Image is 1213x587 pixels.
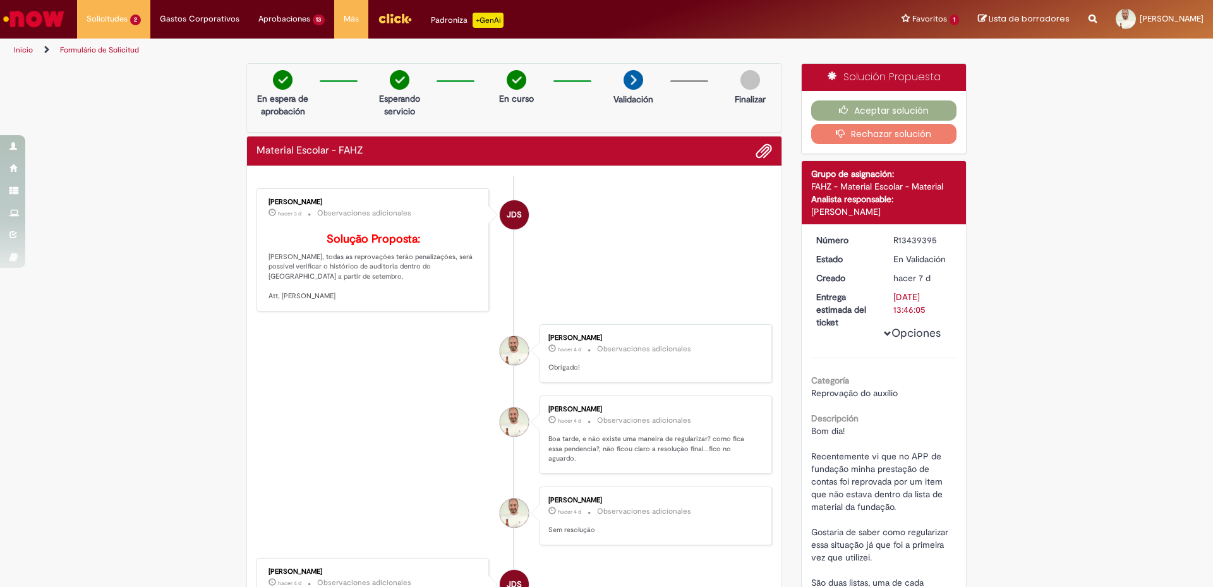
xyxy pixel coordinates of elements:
[507,200,522,230] span: JDS
[558,417,581,425] span: hacer 4 d
[950,15,959,25] span: 1
[269,233,479,301] p: [PERSON_NAME], todas as reprovações terão penalizações, será possível verificar o histórico de au...
[130,15,141,25] span: 2
[624,70,643,90] img: arrow-next.png
[811,387,898,399] span: Reprovação do auxílio
[258,13,310,25] span: Aprobaciones
[740,70,760,90] img: img-circle-grey.png
[756,143,772,159] button: Agregar archivos adjuntos
[499,92,534,105] p: En curso
[269,568,479,576] div: [PERSON_NAME]
[811,124,957,144] button: Rechazar solución
[390,70,409,90] img: check-circle-green.png
[252,92,313,118] p: En espera de aprobación
[978,13,1070,25] a: Lista de borradores
[558,508,581,516] time: 25/08/2025 16:30:57
[558,346,581,353] span: hacer 4 d
[893,272,931,284] time: 22/08/2025 11:21:26
[912,13,947,25] span: Favoritos
[269,198,479,206] div: [PERSON_NAME]
[500,200,529,229] div: Jessica Da Silva Santos
[807,234,884,246] dt: Número
[344,13,359,25] span: Más
[893,272,931,284] span: hacer 7 d
[811,193,957,205] div: Analista responsable:
[811,167,957,180] div: Grupo de asignación:
[278,579,301,587] span: hacer 4 d
[500,336,529,365] div: Rafael Do Nascimento
[807,291,884,329] dt: Entrega estimada del ticket
[811,205,957,218] div: [PERSON_NAME]
[811,100,957,121] button: Aceptar solución
[893,253,952,265] div: En Validación
[500,408,529,437] div: Rafael Do Nascimento
[548,497,759,504] div: [PERSON_NAME]
[548,434,759,464] p: Boa tarde, e não existe uma maneira de regularizar? como fica essa pendencia?, não ficou claro a ...
[60,45,139,55] a: Formulário de Solicitud
[811,375,849,386] b: Categoría
[87,13,128,25] span: Solicitudes
[378,9,412,28] img: click_logo_yellow_360x200.png
[313,15,325,25] span: 13
[597,344,691,354] small: Observaciones adicionales
[548,363,759,373] p: Obrigado!
[989,13,1070,25] span: Lista de borradores
[256,145,363,157] h2: Material Escolar - FAHZ Historial de tickets
[278,210,301,217] span: hacer 3 d
[548,525,759,535] p: Sem resolução
[1140,13,1204,24] span: [PERSON_NAME]
[317,208,411,219] small: Observaciones adicionales
[597,506,691,517] small: Observaciones adicionales
[893,272,952,284] div: 22/08/2025 11:21:26
[327,232,420,246] b: Solução Proposta:
[507,70,526,90] img: check-circle-green.png
[1,6,66,32] img: ServiceNow
[160,13,239,25] span: Gastos Corporativos
[735,93,766,106] p: Finalizar
[9,39,799,62] ul: Rutas de acceso a la página
[278,579,301,587] time: 25/08/2025 09:06:25
[613,93,653,106] p: Validación
[893,234,952,246] div: R13439395
[893,291,952,316] div: [DATE] 13:46:05
[548,406,759,413] div: [PERSON_NAME]
[802,64,967,91] div: Solución Propuesta
[431,13,504,28] div: Padroniza
[811,413,859,424] b: Descripción
[558,346,581,353] time: 25/08/2025 16:32:32
[807,272,884,284] dt: Creado
[14,45,33,55] a: Inicio
[558,508,581,516] span: hacer 4 d
[597,415,691,426] small: Observaciones adicionales
[473,13,504,28] p: +GenAi
[273,70,293,90] img: check-circle-green.png
[558,417,581,425] time: 25/08/2025 16:32:23
[807,253,884,265] dt: Estado
[548,334,759,342] div: [PERSON_NAME]
[500,499,529,528] div: Rafael Do Nascimento
[811,180,957,193] div: FAHZ - Material Escolar - Material
[369,92,430,118] p: Esperando servicio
